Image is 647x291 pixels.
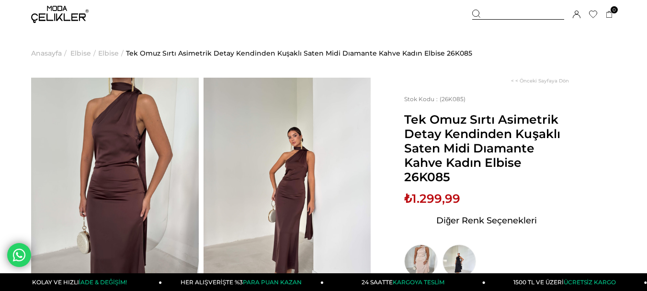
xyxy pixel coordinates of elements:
[404,112,569,184] span: Tek Omuz Sırtı Asimetrik Detay Kendinden Kuşaklı Saten Midi Dıamante Kahve Kadın Elbise 26K085
[243,279,302,286] span: PARA PUAN KAZAN
[31,29,62,78] a: Anasayfa
[0,273,162,291] a: KOLAY VE HIZLIİADE & DEĞİŞİM!
[393,279,444,286] span: KARGOYA TESLİM
[31,6,89,23] img: logo
[70,29,91,78] a: Elbise
[404,191,460,206] span: ₺1.299,99
[606,11,613,18] a: 0
[511,78,569,84] a: < < Önceki Sayfaya Dön
[404,95,440,103] span: Stok Kodu
[611,6,618,13] span: 0
[79,279,127,286] span: İADE & DEĞİŞİM!
[98,29,126,78] li: >
[404,95,465,103] span: (26K085)
[126,29,472,78] a: Tek Omuz Sırtı Asimetrik Detay Kendinden Kuşaklı Saten Midi Dıamante Kahve Kadın Elbise 26K085
[436,213,537,228] span: Diğer Renk Seçenekleri
[98,29,119,78] a: Elbise
[31,29,69,78] li: >
[564,279,616,286] span: ÜCRETSİZ KARGO
[404,244,438,278] img: Tek Omuz Sırtı Asimetrik Detay Kendinden Kuşaklı Saten Midi Dıamante Taş Kadın Elbise 26K085
[162,273,324,291] a: HER ALIŞVERİŞTE %3PARA PUAN KAZAN
[324,273,486,291] a: 24 SAATTEKARGOYA TESLİM
[443,244,476,278] img: Tek Omuz Sırtı Asimetrik Detay Kendinden Kuşaklı Saten Midi Dıamante Siyah Kadın Elbise 26K085
[70,29,98,78] li: >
